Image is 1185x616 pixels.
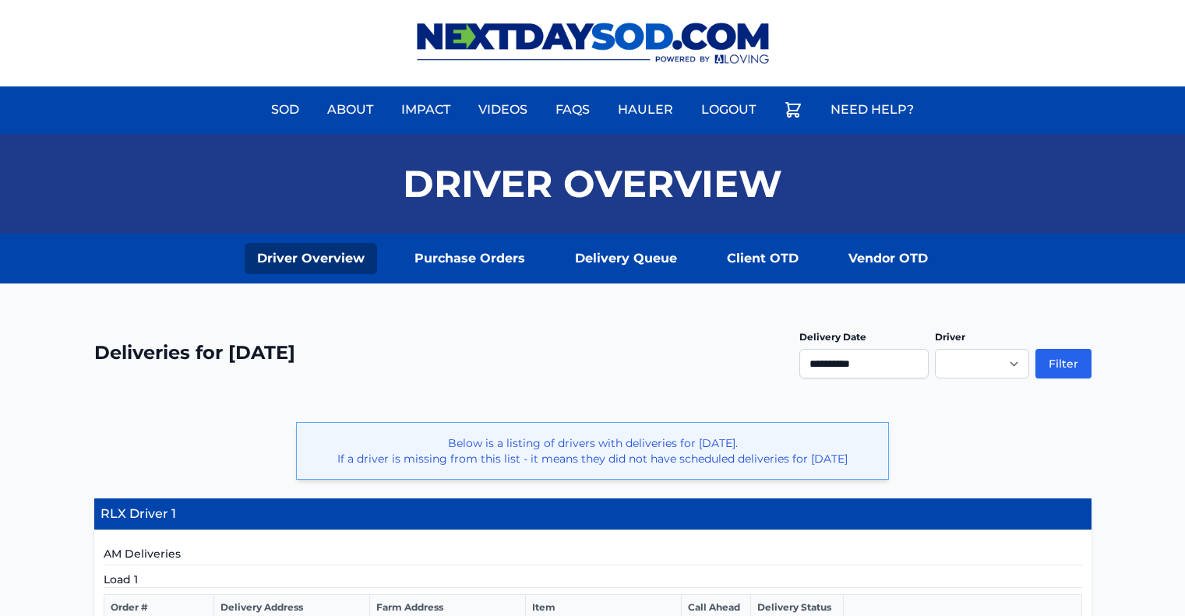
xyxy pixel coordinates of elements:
[546,91,599,128] a: FAQs
[104,546,1082,565] h5: AM Deliveries
[608,91,682,128] a: Hauler
[392,91,460,128] a: Impact
[821,91,923,128] a: Need Help?
[318,91,383,128] a: About
[836,243,940,274] a: Vendor OTD
[692,91,765,128] a: Logout
[799,331,866,343] label: Delivery Date
[563,243,689,274] a: Delivery Queue
[714,243,811,274] a: Client OTD
[403,165,782,202] h1: Driver Overview
[309,435,876,466] p: Below is a listing of drivers with deliveries for [DATE]. If a driver is missing from this list -...
[1035,349,1092,378] button: Filter
[469,91,537,128] a: Videos
[935,331,965,343] label: Driver
[94,340,295,365] h2: Deliveries for [DATE]
[104,572,1082,588] h5: Load 1
[262,91,309,128] a: Sod
[94,498,1092,530] h4: RLX Driver 1
[402,243,538,274] a: Purchase Orders
[245,243,377,274] a: Driver Overview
